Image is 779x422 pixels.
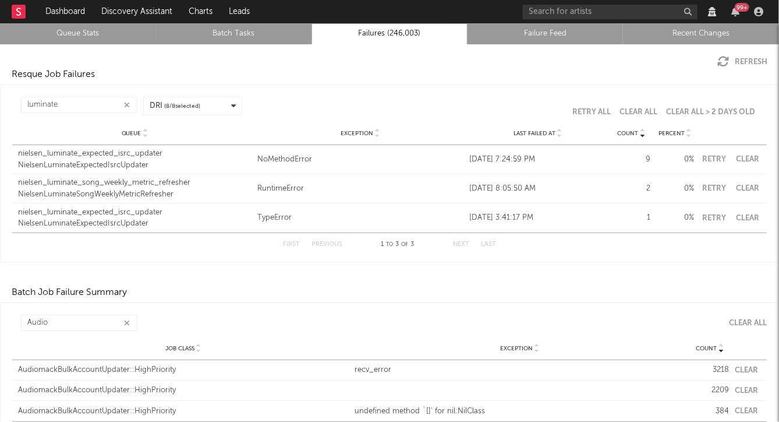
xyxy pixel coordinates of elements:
button: 99+ [731,7,739,16]
button: Retry [700,156,729,163]
button: Clear [735,387,758,395]
button: Clear [735,407,758,415]
input: Search for artists [523,5,697,19]
span: ( 8 / 8 selected) [164,102,200,111]
span: Exception [500,345,533,352]
input: Search... [21,97,137,113]
a: nielsen_luminate_expected_isrc_updaterNielsenLuminateExpectedIsrcUpdater [18,207,252,230]
button: Retry [700,185,729,192]
div: AudiomackBulkAccountUpdater::HighPriority [18,406,349,417]
div: 0 % [656,154,694,166]
button: Clear All [720,319,767,327]
button: Clear All > 2 Days Old [666,108,755,116]
div: AudiomackBulkAccountUpdater::HighPriority [18,385,349,396]
div: Clear All [729,319,767,327]
div: 0 % [656,183,694,195]
span: Percent [658,130,685,137]
div: nielsen_luminate_song_weekly_metric_refresher [18,177,252,189]
a: Failures (246,003) [318,27,461,41]
button: Clear [735,367,758,374]
div: NielsenLuminateExpectedIsrcUpdater [18,160,252,171]
div: 2 [612,183,650,195]
a: Queue Stats [6,27,150,41]
a: nielsen_luminate_song_weekly_metric_refresherNielsenLuminateSongWeeklyMetricRefresher [18,177,252,200]
button: Clear [735,214,761,222]
a: Failure Feed [474,27,617,41]
div: nielsen_luminate_expected_isrc_updater [18,148,252,160]
div: [DATE] 3:41:17 PM [469,212,607,224]
div: Resque Job Failures [12,68,95,82]
div: 9 [612,154,650,166]
div: DRI [150,100,200,112]
button: Retry All [572,108,611,116]
a: Recent Changes [629,27,773,41]
div: [DATE] 7:24:59 PM [469,154,607,166]
div: 99 + [735,3,749,12]
div: NielsenLuminateExpectedIsrcUpdater [18,218,252,230]
button: Clear All [619,108,657,116]
span: Count [696,345,717,352]
div: 3218 [691,364,729,376]
span: of [402,242,409,247]
span: Exception [341,130,373,137]
span: Count [618,130,639,137]
span: to [387,242,394,247]
button: Clear [735,185,761,192]
button: First [283,241,300,248]
span: Last Failed At [514,130,555,137]
button: Retry [700,214,729,222]
div: AudiomackBulkAccountUpdater::HighPriority [18,364,349,376]
input: Search... [21,315,137,331]
div: NielsenLuminateSongWeeklyMetricRefresher [18,189,252,201]
div: [DATE] 8:05:50 AM [469,183,607,195]
span: Job Class [165,345,194,352]
div: recv_error [355,364,685,376]
button: Next [453,241,469,248]
div: 2209 [691,385,729,396]
button: Last [481,241,496,248]
span: Queue [122,130,141,137]
button: Refresh [717,56,767,68]
div: 0 % [656,212,694,224]
a: TypeError [257,212,463,224]
a: RuntimeError [257,183,463,195]
a: nielsen_luminate_expected_isrc_updaterNielsenLuminateExpectedIsrcUpdater [18,148,252,171]
a: NoMethodError [257,154,463,166]
div: 1 [612,212,650,224]
div: 1 3 3 [366,238,430,252]
div: nielsen_luminate_expected_isrc_updater [18,207,252,219]
div: undefined method `[]' for nil:NilClass [355,406,685,417]
div: 384 [691,406,729,417]
button: Previous [311,241,342,248]
button: Clear [735,156,761,163]
div: Batch Job Failure Summary [12,286,127,300]
a: Batch Tasks [162,27,306,41]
